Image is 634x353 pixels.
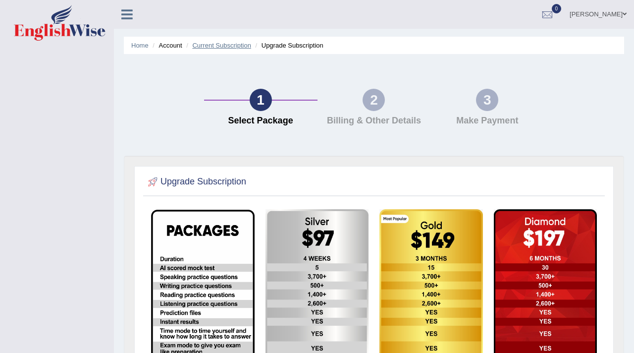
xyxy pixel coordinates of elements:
div: 2 [363,89,385,111]
h4: Select Package [209,116,313,126]
a: Home [131,42,149,49]
h2: Upgrade Subscription [146,175,246,189]
div: 1 [250,89,272,111]
li: Account [150,41,182,50]
h4: Make Payment [435,116,539,126]
a: Current Subscription [192,42,251,49]
li: Upgrade Subscription [253,41,323,50]
span: 0 [552,4,562,13]
h4: Billing & Other Details [322,116,426,126]
div: 3 [476,89,498,111]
